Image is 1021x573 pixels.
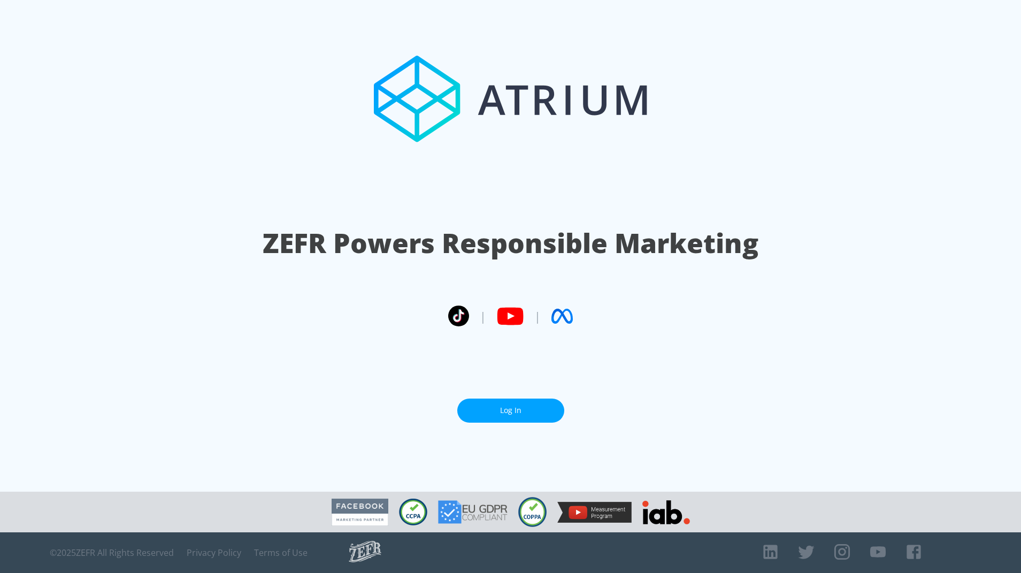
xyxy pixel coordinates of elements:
a: Log In [457,399,564,423]
span: | [480,308,486,324]
img: Facebook Marketing Partner [332,499,388,526]
img: GDPR Compliant [438,500,508,524]
h1: ZEFR Powers Responsible Marketing [263,225,758,262]
img: IAB [642,500,690,524]
img: COPPA Compliant [518,497,547,527]
a: Privacy Policy [187,547,241,558]
a: Terms of Use [254,547,308,558]
img: YouTube Measurement Program [557,502,632,523]
img: CCPA Compliant [399,499,427,525]
span: © 2025 ZEFR All Rights Reserved [50,547,174,558]
span: | [534,308,541,324]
